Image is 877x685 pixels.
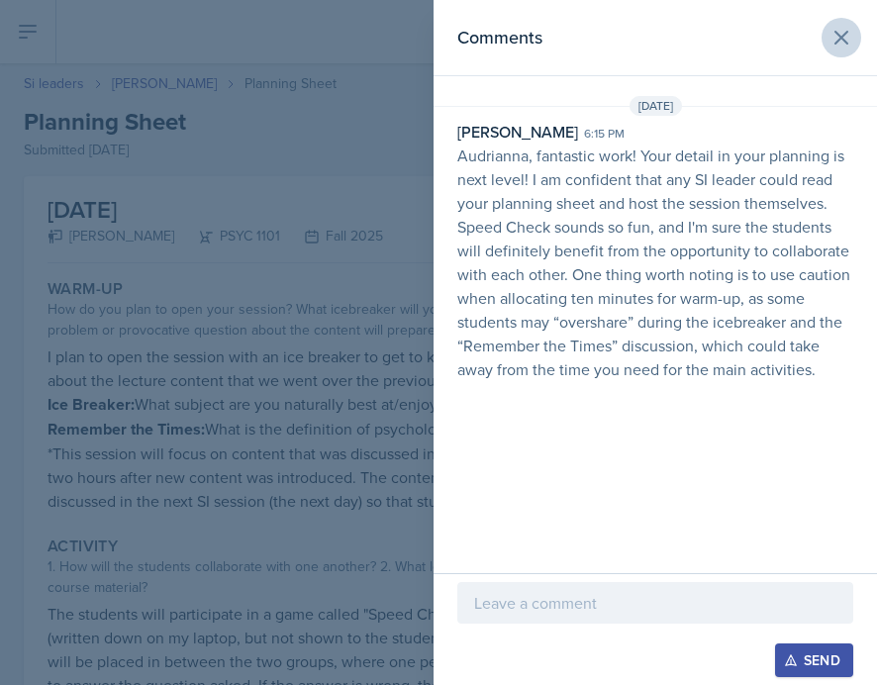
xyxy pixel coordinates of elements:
p: Audrianna, fantastic work! Your detail in your planning is next level! I am confident that any SI... [457,144,853,381]
span: [DATE] [630,96,682,116]
div: 6:15 pm [584,125,625,143]
h2: Comments [457,24,542,51]
div: [PERSON_NAME] [457,120,578,144]
div: Send [788,652,840,668]
button: Send [775,643,853,677]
